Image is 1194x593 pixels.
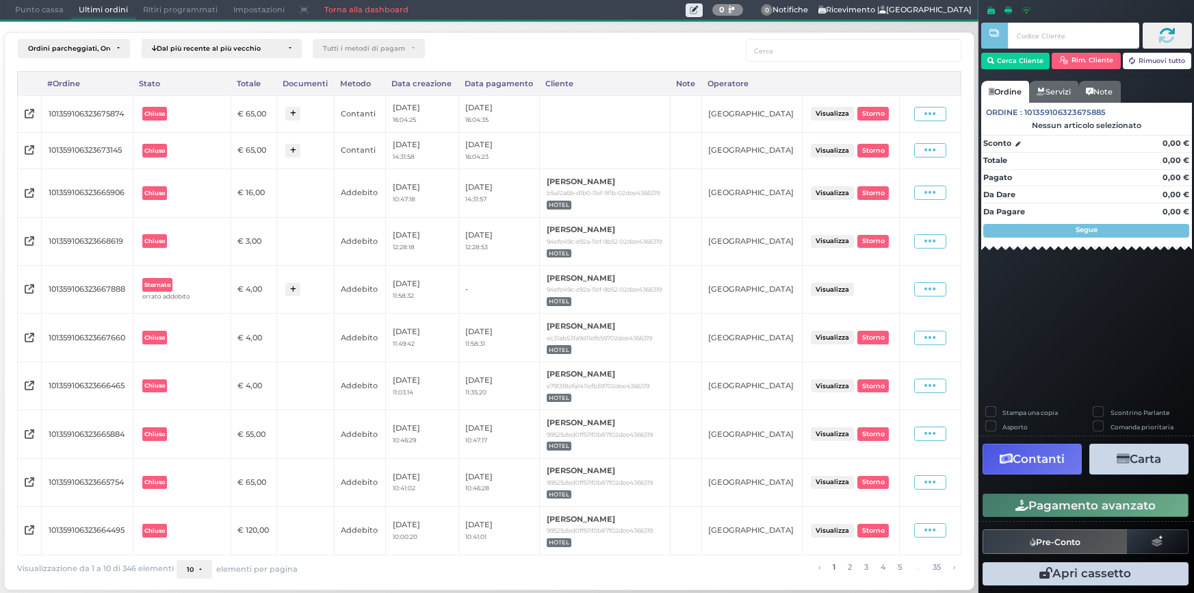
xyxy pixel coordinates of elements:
[981,121,1192,130] div: Nessun articolo selezionato
[231,507,276,555] td: € 120,00
[547,273,615,283] b: [PERSON_NAME]
[1024,107,1106,118] span: 101359106323675885
[983,562,1189,585] button: Apri cassetto
[393,388,413,396] small: 11:03:14
[983,444,1082,475] button: Contanti
[231,169,276,217] td: € 16,00
[547,297,572,306] span: HOTEL
[983,190,1015,199] strong: Da Dare
[547,225,615,234] b: [PERSON_NAME]
[860,560,872,575] a: alla pagina 3
[42,410,133,458] td: 101359106323665884
[811,107,853,120] button: Visualizza
[981,53,1050,69] button: Cerca Cliente
[949,560,959,575] a: pagina successiva
[133,72,231,95] div: Stato
[458,169,540,217] td: [DATE]
[1163,155,1189,165] strong: 0,00 €
[142,39,302,58] button: Dal più recente al più vecchio
[547,431,653,438] small: 99525ded0ff511f0b87f02dee4366319
[231,132,276,169] td: € 65,00
[334,458,385,506] td: Addebito
[857,476,889,489] button: Storno
[465,153,489,160] small: 16:04:23
[334,507,385,555] td: Addebito
[547,334,652,342] small: ec31ab53fa9d11efb59702dee4366319
[231,458,276,506] td: € 65,00
[386,95,458,132] td: [DATE]
[334,265,385,313] td: Addebito
[701,95,802,132] td: [GEOGRAPHIC_DATA]
[929,560,944,575] a: alla pagina 35
[393,340,415,347] small: 11:49:42
[386,410,458,458] td: [DATE]
[811,476,853,489] button: Visualizza
[1163,138,1189,148] strong: 0,00 €
[547,345,572,354] span: HOTEL
[231,362,276,409] td: € 4,00
[8,1,71,20] span: Punto cassa
[231,265,276,313] td: € 4,00
[334,169,385,217] td: Addebito
[844,560,855,575] a: alla pagina 2
[334,410,385,458] td: Addebito
[18,39,130,58] button: Ordini parcheggiati, Ordini aperti, Ordini chiusi
[1111,422,1173,431] label: Comanda prioritaria
[386,132,458,169] td: [DATE]
[465,243,488,251] small: 12:28:53
[226,1,292,20] span: Impostazioni
[334,362,385,409] td: Addebito
[701,507,802,555] td: [GEOGRAPHIC_DATA]
[547,394,572,403] span: HOTEL
[547,418,615,427] b: [PERSON_NAME]
[386,169,458,217] td: [DATE]
[857,524,889,537] button: Storno
[857,186,889,199] button: Storno
[334,314,385,362] td: Addebito
[334,217,385,265] td: Addebito
[393,153,415,160] small: 14:31:58
[144,147,165,154] b: Chiuso
[701,362,802,409] td: [GEOGRAPHIC_DATA]
[983,173,1012,182] strong: Pagato
[983,155,1007,165] strong: Totale
[547,527,653,534] small: 99525ded0ff511f0b87f02dee4366319
[701,265,802,313] td: [GEOGRAPHIC_DATA]
[547,466,615,475] b: [PERSON_NAME]
[386,458,458,506] td: [DATE]
[323,45,405,53] div: Tutti i metodi di pagamento
[761,4,773,16] span: 0
[983,207,1025,216] strong: Da Pagare
[829,560,839,575] a: alla pagina 1
[393,243,415,251] small: 12:28:18
[458,265,540,313] td: -
[547,286,662,293] small: 94efe49c-e92a-11ef-9b52-02dee4366319
[811,524,853,537] button: Visualizza
[701,132,802,169] td: [GEOGRAPHIC_DATA]
[458,72,540,95] div: Data pagamento
[857,235,889,248] button: Storno
[42,362,133,409] td: 101359106323666465
[877,560,889,575] a: alla pagina 4
[313,39,425,58] button: Tutti i metodi di pagamento
[547,177,615,186] b: [PERSON_NAME]
[671,72,701,95] div: Note
[811,283,853,296] button: Visualizza
[719,5,725,14] b: 0
[465,340,485,347] small: 11:58:31
[465,116,489,123] small: 16:04:35
[1078,81,1120,103] a: Note
[465,436,487,444] small: 10:47:17
[177,560,298,579] div: elementi per pagina
[144,431,165,438] b: Chiuso
[458,507,540,555] td: [DATE]
[983,138,1011,149] strong: Sconto
[701,72,802,95] div: Operatore
[1029,81,1078,103] a: Servizi
[144,527,165,534] b: Chiuso
[1002,408,1058,417] label: Stampa una copia
[231,314,276,362] td: € 4,00
[547,382,649,390] small: e7913f8efa1411efb59702dee4366319
[547,321,615,331] b: [PERSON_NAME]
[386,507,458,555] td: [DATE]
